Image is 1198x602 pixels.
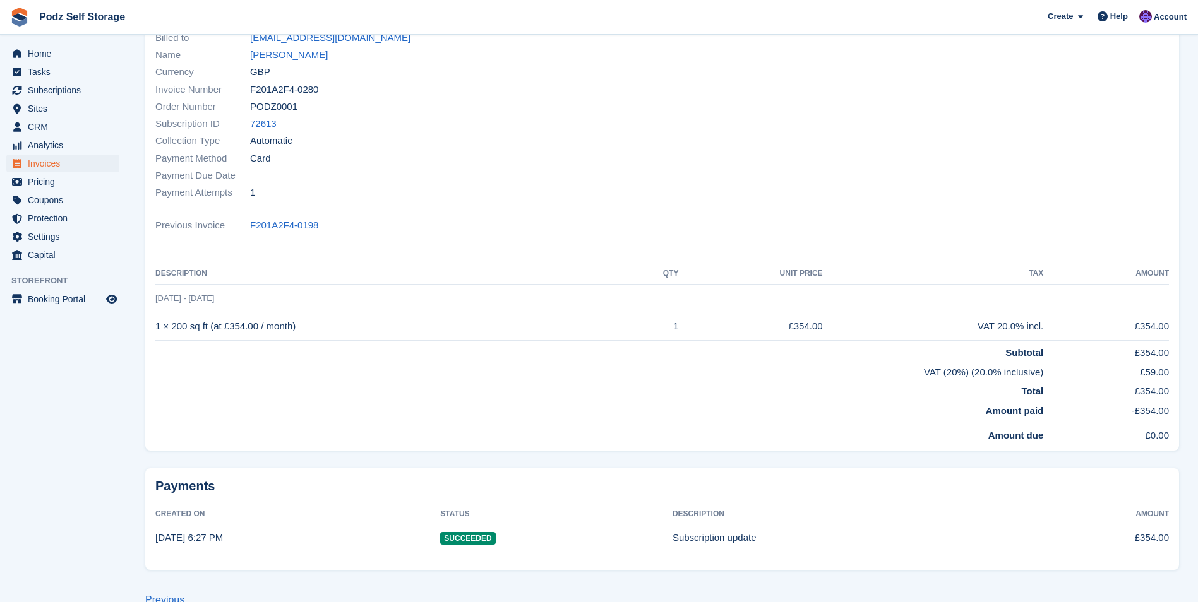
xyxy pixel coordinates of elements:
span: Payment Due Date [155,168,250,183]
span: Create [1048,10,1073,23]
span: GBP [250,65,270,80]
span: Subscription ID [155,117,250,131]
span: Storefront [11,274,126,287]
td: £354.00 [1043,379,1169,399]
th: Created On [155,504,440,524]
img: stora-icon-8386f47178a22dfd0bd8f6a31ec36ba5ce8667c1dd55bd0f319d3a0aa187defe.svg [10,8,29,27]
a: Preview store [104,292,119,307]
span: Pricing [28,173,104,191]
td: £59.00 [1043,360,1169,380]
span: [DATE] - [DATE] [155,293,214,303]
a: Podz Self Storage [34,6,130,27]
span: Settings [28,228,104,245]
span: Subscriptions [28,81,104,99]
th: Description [155,264,626,284]
span: Home [28,45,104,62]
th: Amount [1025,504,1169,524]
td: 1 [626,312,679,341]
span: Name [155,48,250,62]
a: menu [6,81,119,99]
th: Tax [823,264,1044,284]
td: £354.00 [678,312,822,341]
td: £354.00 [1025,524,1169,552]
a: menu [6,136,119,154]
strong: Amount paid [986,405,1044,416]
a: F201A2F4-0198 [250,218,318,233]
td: 1 × 200 sq ft (at £354.00 / month) [155,312,626,341]
a: menu [6,155,119,172]
span: Order Number [155,100,250,114]
td: Subscription update [673,524,1025,552]
span: Analytics [28,136,104,154]
span: Booking Portal [28,290,104,308]
a: [EMAIL_ADDRESS][DOMAIN_NAME] [250,31,410,45]
span: Help [1110,10,1128,23]
h2: Payments [155,478,1169,494]
time: 2025-08-13 17:27:12 UTC [155,532,223,543]
span: Sites [28,100,104,117]
img: Jawed Chowdhary [1139,10,1152,23]
span: Capital [28,246,104,264]
strong: Amount due [988,430,1044,440]
a: menu [6,290,119,308]
a: 72613 [250,117,277,131]
th: Unit Price [678,264,822,284]
a: menu [6,118,119,136]
span: Invoices [28,155,104,172]
span: Billed to [155,31,250,45]
span: Protection [28,210,104,227]
th: QTY [626,264,679,284]
a: menu [6,100,119,117]
th: Amount [1043,264,1169,284]
span: Card [250,151,271,166]
td: £354.00 [1043,312,1169,341]
span: Invoice Number [155,83,250,97]
td: VAT (20%) (20.0% inclusive) [155,360,1043,380]
a: menu [6,246,119,264]
span: Account [1154,11,1187,23]
a: menu [6,173,119,191]
a: menu [6,191,119,209]
td: £354.00 [1043,341,1169,360]
span: Previous Invoice [155,218,250,233]
span: CRM [28,118,104,136]
span: Coupons [28,191,104,209]
span: Payment Attempts [155,186,250,200]
span: Collection Type [155,134,250,148]
span: F201A2F4-0280 [250,83,318,97]
strong: Total [1022,386,1044,396]
span: Payment Method [155,151,250,166]
a: menu [6,45,119,62]
span: Currency [155,65,250,80]
a: menu [6,63,119,81]
td: -£354.00 [1043,399,1169,423]
th: Description [673,504,1025,524]
span: 1 [250,186,255,200]
td: £0.00 [1043,423,1169,443]
span: Succeeded [440,532,495,545]
a: menu [6,210,119,227]
a: [PERSON_NAME] [250,48,328,62]
a: menu [6,228,119,245]
span: PODZ0001 [250,100,297,114]
th: Status [440,504,673,524]
span: Tasks [28,63,104,81]
span: Automatic [250,134,292,148]
strong: Subtotal [1005,347,1043,358]
div: VAT 20.0% incl. [823,319,1044,334]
